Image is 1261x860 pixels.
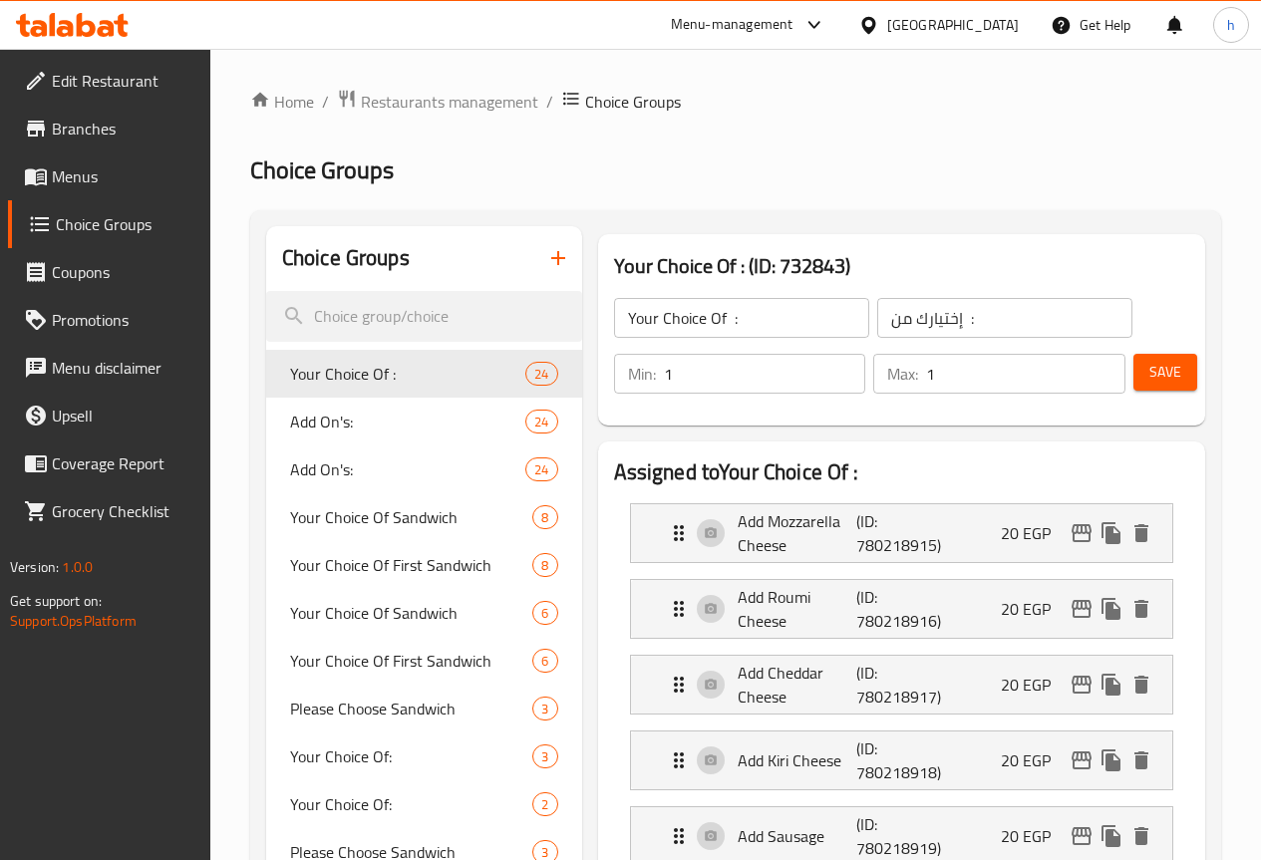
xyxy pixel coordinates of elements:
[290,744,533,768] span: Your Choice Of:
[526,365,556,384] span: 24
[62,554,93,580] span: 1.0.0
[266,780,582,828] div: Your Choice Of:2
[1001,673,1067,697] p: 20 EGP
[290,457,525,481] span: Add On's:
[266,685,582,732] div: Please Choose Sandwich3
[1001,748,1067,772] p: 20 EGP
[614,722,1189,798] li: Expand
[532,792,557,816] div: Choices
[738,585,857,633] p: Add Roumi Cheese
[1067,745,1097,775] button: edit
[532,505,557,529] div: Choices
[290,601,533,625] span: Your Choice Of Sandwich
[856,661,936,709] p: (ID: 780218917)
[546,90,553,114] li: /
[856,812,936,860] p: (ID: 780218919)
[614,457,1189,487] h2: Assigned to Your Choice Of :
[266,732,582,780] div: Your Choice Of:3
[532,697,557,720] div: Choices
[856,509,936,557] p: (ID: 780218915)
[631,504,1172,562] div: Expand
[290,553,533,577] span: Your Choice Of First Sandwich
[52,404,194,428] span: Upsell
[887,14,1019,36] div: [GEOGRAPHIC_DATA]
[533,556,556,575] span: 8
[532,601,557,625] div: Choices
[290,362,525,386] span: Your Choice Of :
[738,661,857,709] p: Add Cheddar Cheese
[361,90,538,114] span: Restaurants management
[8,487,210,535] a: Grocery Checklist
[631,731,1172,789] div: Expand
[533,604,556,623] span: 6
[525,410,557,433] div: Choices
[290,410,525,433] span: Add On's:
[266,493,582,541] div: Your Choice Of Sandwich8
[631,656,1172,714] div: Expand
[1097,518,1126,548] button: duplicate
[1067,670,1097,700] button: edit
[671,13,793,37] div: Menu-management
[266,350,582,398] div: Your Choice Of :24
[290,697,533,720] span: Please Choose Sandwich
[585,90,681,114] span: Choice Groups
[52,451,194,475] span: Coverage Report
[8,152,210,200] a: Menus
[1227,14,1235,36] span: h
[1001,597,1067,621] p: 20 EGP
[1133,354,1197,391] button: Save
[525,457,557,481] div: Choices
[631,580,1172,638] div: Expand
[1126,821,1156,851] button: delete
[8,344,210,392] a: Menu disclaimer
[10,608,137,634] a: Support.OpsPlatform
[266,589,582,637] div: Your Choice Of Sandwich6
[628,362,656,386] p: Min:
[52,308,194,332] span: Promotions
[8,200,210,248] a: Choice Groups
[533,747,556,766] span: 3
[266,445,582,493] div: Add On's:24
[738,824,857,848] p: Add Sausage
[614,495,1189,571] li: Expand
[532,553,557,577] div: Choices
[266,291,582,342] input: search
[738,748,857,772] p: Add Kiri Cheese
[1126,670,1156,700] button: delete
[1126,594,1156,624] button: delete
[533,795,556,814] span: 2
[266,541,582,589] div: Your Choice Of First Sandwich8
[1001,824,1067,848] p: 20 EGP
[525,362,557,386] div: Choices
[856,736,936,784] p: (ID: 780218918)
[533,508,556,527] span: 8
[56,212,194,236] span: Choice Groups
[266,637,582,685] div: Your Choice Of First Sandwich6
[52,499,194,523] span: Grocery Checklist
[1126,518,1156,548] button: delete
[52,260,194,284] span: Coupons
[52,356,194,380] span: Menu disclaimer
[282,243,410,273] h2: Choice Groups
[614,250,1189,282] h3: Your Choice Of : (ID: 732843)
[533,700,556,718] span: 3
[533,652,556,671] span: 6
[290,792,533,816] span: Your Choice Of:
[8,57,210,105] a: Edit Restaurant
[1067,594,1097,624] button: edit
[614,571,1189,647] li: Expand
[250,147,394,192] span: Choice Groups
[532,649,557,673] div: Choices
[10,588,102,614] span: Get support on:
[1067,518,1097,548] button: edit
[337,89,538,115] a: Restaurants management
[290,505,533,529] span: Your Choice Of Sandwich
[738,509,857,557] p: Add Mozzarella Cheese
[322,90,329,114] li: /
[290,649,533,673] span: Your Choice Of First Sandwich
[52,164,194,188] span: Menus
[10,554,59,580] span: Version:
[8,439,210,487] a: Coverage Report
[526,460,556,479] span: 24
[1001,521,1067,545] p: 20 EGP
